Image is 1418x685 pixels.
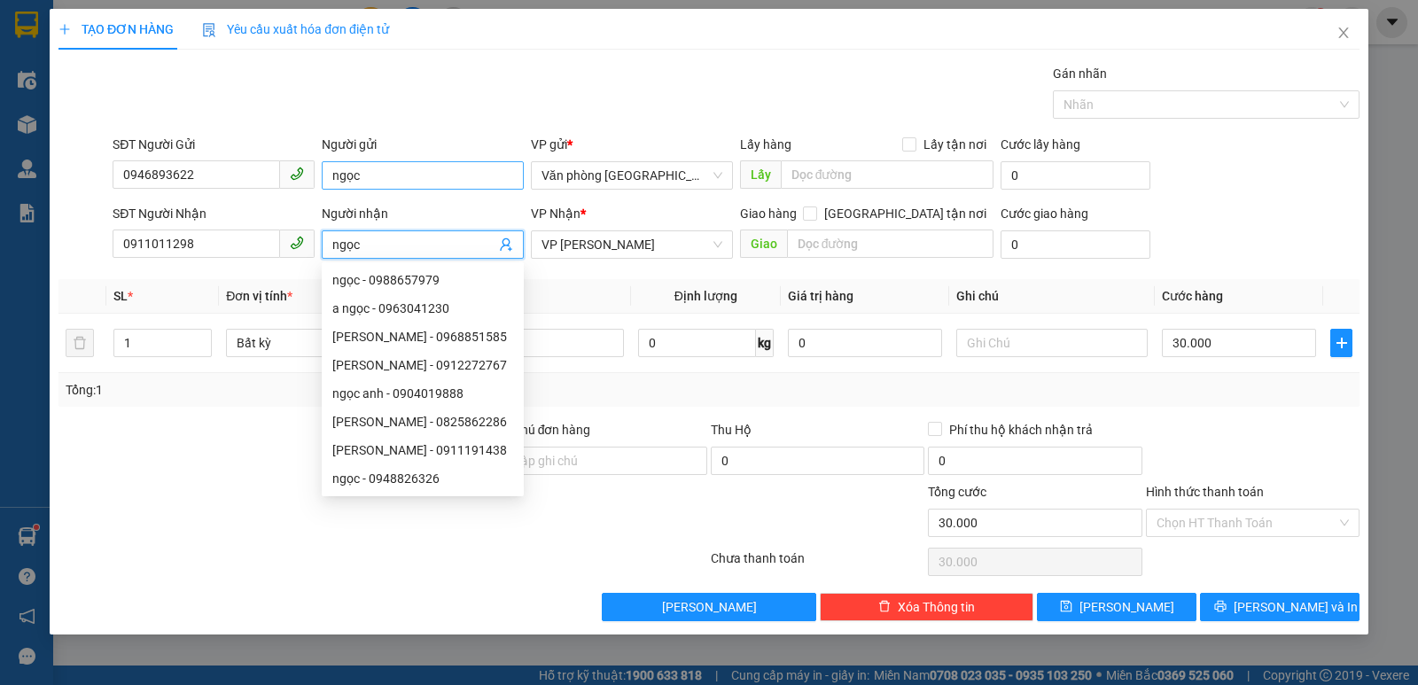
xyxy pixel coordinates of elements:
div: ngọc - 0948826326 [322,464,524,493]
img: icon [202,23,216,37]
b: GỬI : Văn phòng [GEOGRAPHIC_DATA] [22,128,183,247]
span: phone [290,167,304,181]
span: Phí thu hộ khách nhận trả [942,420,1100,440]
span: Lấy [740,160,781,189]
button: plus [1330,329,1352,357]
div: [PERSON_NAME] - 0968851585 [332,327,513,346]
input: Dọc đường [787,230,994,258]
input: Ghi Chú [956,329,1148,357]
span: Giá trị hàng [788,289,853,303]
input: Cước giao hàng [1001,230,1150,259]
span: SL [113,289,128,303]
span: plus [1331,336,1352,350]
div: a ngọc - 0963041230 [322,294,524,323]
b: Duy Khang Limousine [144,20,356,43]
input: Cước lấy hàng [1001,161,1150,190]
span: close [1336,26,1351,40]
label: Cước lấy hàng [1001,137,1080,152]
button: printer[PERSON_NAME] và In [1200,593,1360,621]
span: Lấy hàng [740,137,791,152]
div: Người nhận [322,204,524,223]
span: [PERSON_NAME] và In [1234,597,1358,617]
b: Gửi khách hàng [167,91,332,113]
span: Thu Hộ [711,423,752,437]
li: Số 2 [PERSON_NAME], [GEOGRAPHIC_DATA] [98,43,402,66]
label: Hình thức thanh toán [1146,485,1264,499]
span: [PERSON_NAME] [662,597,757,617]
span: save [1060,600,1072,614]
span: plus [58,23,71,35]
th: Ghi chú [949,279,1155,314]
span: [PERSON_NAME] [1079,597,1174,617]
input: VD: Bàn, Ghế [432,329,624,357]
span: Đơn vị tính [226,289,292,303]
span: Bất kỳ [237,330,407,356]
span: VP Nhận [531,206,580,221]
input: Dọc đường [781,160,994,189]
div: [PERSON_NAME] - 0825862286 [332,412,513,432]
span: Văn phòng Ninh Bình [541,162,722,189]
button: delete [66,329,94,357]
div: phạm ngọc thạch - 0911191438 [322,436,524,464]
div: phạm ngọc văn - 0968851585 [322,323,524,351]
label: Ghi chú đơn hàng [494,423,591,437]
div: Người gửi [322,135,524,154]
span: Cước hàng [1162,289,1223,303]
button: deleteXóa Thông tin [820,593,1033,621]
span: Giao [740,230,787,258]
button: [PERSON_NAME] [602,593,815,621]
span: Giao hàng [740,206,797,221]
span: VP Nguyễn Quốc Trị [541,231,722,258]
input: 0 [788,329,942,357]
div: SĐT Người Gửi [113,135,315,154]
span: TẠO ĐƠN HÀNG [58,22,174,36]
img: logo.jpg [22,22,111,111]
div: VP gửi [531,135,733,154]
div: SĐT Người Nhận [113,204,315,223]
div: ngọc - 0948826326 [332,469,513,488]
div: ngọc - 0988657979 [322,266,524,294]
div: [PERSON_NAME] - 0911191438 [332,440,513,460]
div: Tổng: 1 [66,380,549,400]
div: a ngọc - 0963041230 [332,299,513,318]
span: phone [290,236,304,250]
span: Xóa Thông tin [898,597,975,617]
div: ngọc anh - 0904019888 [332,384,513,403]
span: printer [1214,600,1227,614]
span: user-add [499,237,513,252]
div: NGỌC HUY - 0825862286 [322,408,524,436]
button: save[PERSON_NAME] [1037,593,1196,621]
div: ngọc - 0988657979 [332,270,513,290]
label: Cước giao hàng [1001,206,1088,221]
button: Close [1319,9,1368,58]
span: delete [878,600,891,614]
span: kg [756,329,774,357]
h1: NB1208250004 [193,128,308,167]
input: Ghi chú đơn hàng [494,447,707,475]
label: Gán nhãn [1053,66,1107,81]
span: Lấy tận nơi [916,135,993,154]
div: [PERSON_NAME] - 0912272767 [332,355,513,375]
div: Chưa thanh toán [709,549,926,580]
span: [GEOGRAPHIC_DATA] tận nơi [817,204,993,223]
span: Định lượng [674,289,737,303]
li: Hotline: 19003086 [98,66,402,88]
div: ngọc anh - 0904019888 [322,379,524,408]
div: NGỌC THANH - 0912272767 [322,351,524,379]
span: Yêu cầu xuất hóa đơn điện tử [202,22,389,36]
span: Tổng cước [928,485,986,499]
